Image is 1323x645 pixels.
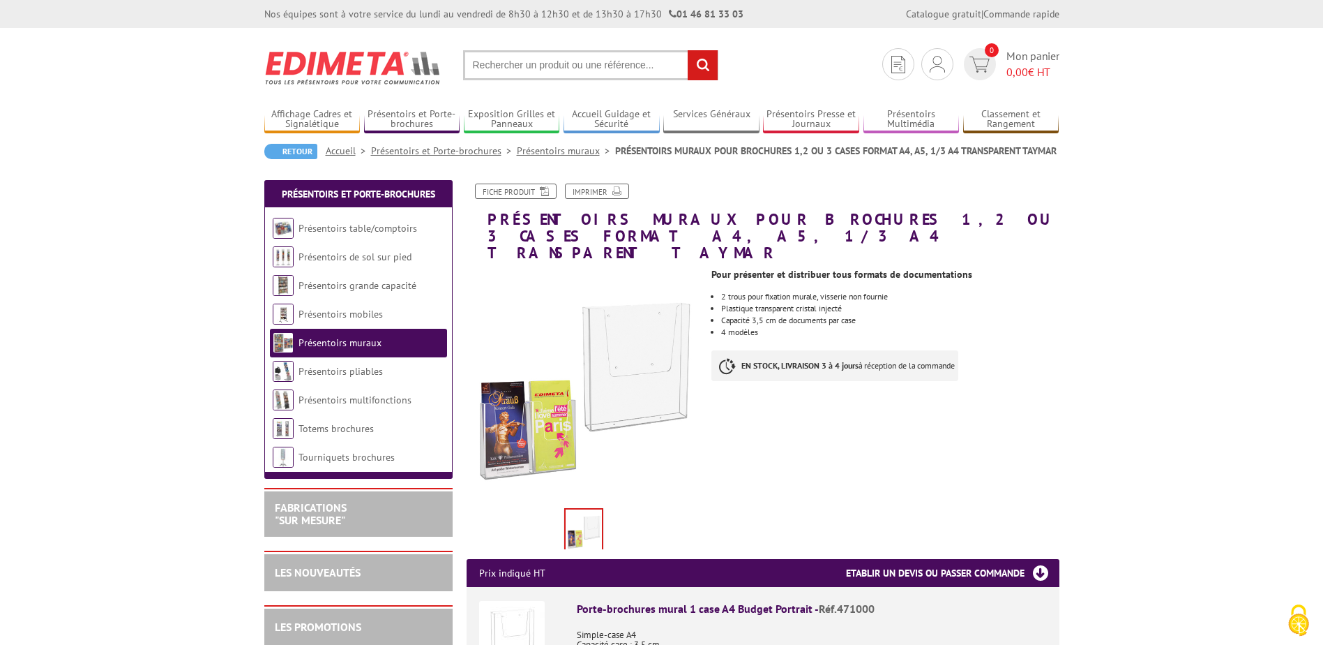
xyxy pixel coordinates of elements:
a: Classement et Rangement [963,108,1059,131]
img: Présentoirs de sol sur pied [273,246,294,267]
li: Capacité 3,5 cm de documents par case [721,316,1059,325]
a: Accueil Guidage et Sécurité [564,108,660,131]
div: Nos équipes sont à votre service du lundi au vendredi de 8h30 à 12h30 et de 13h30 à 17h30 [264,7,743,21]
a: Présentoirs Presse et Journaux [763,108,859,131]
a: Services Généraux [663,108,759,131]
img: Présentoirs pliables [273,361,294,382]
p: Prix indiqué HT [479,559,545,587]
li: Plastique transparent cristal injecté [721,304,1059,313]
a: Présentoirs table/comptoirs [298,222,417,235]
strong: 01 46 81 33 03 [669,8,743,20]
a: Accueil [326,144,371,157]
img: Tourniquets brochures [273,447,294,468]
img: porte_brochures_muraux_471300_2.jpg [467,269,702,504]
a: Imprimer [565,184,629,199]
a: devis rapide 0 Mon panier 0,00€ HT [960,48,1059,80]
a: LES PROMOTIONS [275,620,361,634]
a: Présentoirs muraux [298,336,381,349]
a: Présentoirs et Porte-brochures [371,144,517,157]
a: Commande rapide [983,8,1059,20]
a: Présentoirs muraux [517,144,615,157]
input: rechercher [688,50,718,80]
img: devis rapide [930,56,945,73]
p: à réception de la commande [711,350,958,381]
a: Totems brochures [298,422,374,435]
img: Présentoirs mobiles [273,304,294,325]
li: PRÉSENTOIRS MURAUX POUR BROCHURES 1,2 OU 3 CASES FORMAT A4, A5, 1/3 A4 TRANSPARENT TAYMAR [615,144,1057,158]
h3: Etablir un devis ou passer commande [846,559,1059,587]
img: Présentoirs grande capacité [273,275,294,296]
img: Présentoirs multifonctions [273,390,294,410]
h1: PRÉSENTOIRS MURAUX POUR BROCHURES 1,2 OU 3 CASES FORMAT A4, A5, 1/3 A4 TRANSPARENT TAYMAR [456,184,1070,262]
a: Présentoirs multifonctions [298,394,411,406]
span: 0,00 [1006,65,1028,79]
a: Présentoirs mobiles [298,308,383,320]
li: 4 modèles [721,328,1059,336]
a: Affichage Cadres et Signalétique [264,108,361,131]
a: Fiche produit [475,184,557,199]
li: 2 trous pour fixation murale, visserie non fournie [721,292,1059,301]
span: 0 [985,43,999,57]
a: Présentoirs grande capacité [298,279,416,292]
img: porte_brochures_muraux_471300_2.jpg [566,510,602,553]
img: devis rapide [969,57,990,73]
input: Rechercher un produit ou une référence... [463,50,718,80]
span: € HT [1006,64,1059,80]
img: Edimeta [264,42,442,94]
a: Présentoirs Multimédia [863,108,960,131]
a: Présentoirs pliables [298,365,383,378]
a: Catalogue gratuit [906,8,981,20]
strong: Pour présenter et distribuer tous formats de documentations [711,268,972,281]
a: Présentoirs et Porte-brochures [282,188,435,200]
img: devis rapide [891,56,905,73]
a: FABRICATIONS"Sur Mesure" [275,501,347,527]
a: Présentoirs et Porte-brochures [364,108,460,131]
div: Porte-brochures mural 1 case A4 Budget Portrait - [577,601,1047,617]
a: LES NOUVEAUTÉS [275,565,361,579]
a: Exposition Grilles et Panneaux [464,108,560,131]
a: Retour [264,144,317,159]
a: Présentoirs de sol sur pied [298,251,411,263]
span: Mon panier [1006,48,1059,80]
img: Présentoirs table/comptoirs [273,218,294,239]
img: Totems brochures [273,418,294,439]
img: Présentoirs muraux [273,332,294,353]
img: Cookies (fenêtre modale) [1281,603,1316,638]
div: | [906,7,1059,21]
span: Réf.471000 [819,602,875,616]
button: Cookies (fenêtre modale) [1274,598,1323,645]
strong: EN STOCK, LIVRAISON 3 à 4 jours [741,360,859,371]
a: Tourniquets brochures [298,451,395,464]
